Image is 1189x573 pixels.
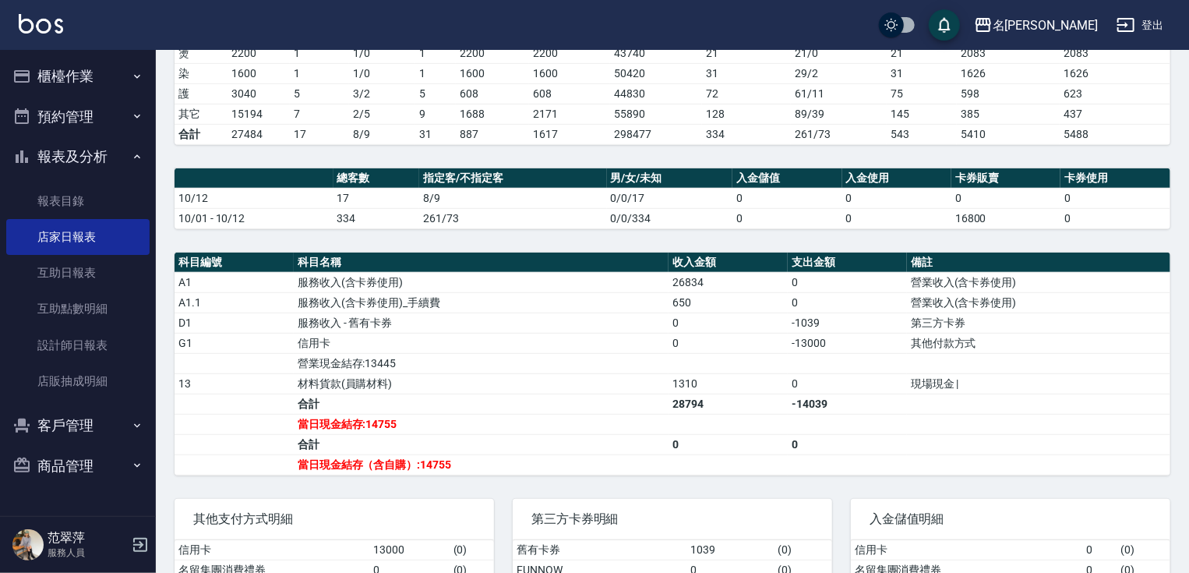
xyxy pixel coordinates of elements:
img: Logo [19,14,63,34]
th: 卡券使用 [1060,168,1170,189]
td: ( 0 ) [450,540,494,561]
p: 服務人員 [48,546,127,560]
td: 7 [290,104,349,124]
span: 入金儲值明細 [870,511,1152,527]
td: 9 [415,104,456,124]
button: save [929,9,960,41]
td: 2171 [529,104,610,124]
td: 31 [702,63,791,83]
th: 支出金額 [788,253,907,273]
th: 男/女/未知 [607,168,733,189]
td: 0 [842,208,951,228]
td: 1688 [456,104,529,124]
td: 10/01 - 10/12 [175,208,333,228]
a: 設計師日報表 [6,327,150,363]
td: 合計 [294,434,669,455]
td: G1 [175,333,294,353]
td: 10/12 [175,188,333,208]
td: 21 / 0 [791,43,887,63]
th: 入金使用 [842,168,951,189]
td: 0 [669,313,788,333]
td: 1626 [957,63,1060,83]
td: 0 [669,434,788,455]
td: 55890 [610,104,702,124]
td: 75 [887,83,957,104]
td: 5488 [1060,124,1170,144]
td: 261/73 [419,208,606,228]
div: 名[PERSON_NAME] [993,16,1098,35]
td: 染 [175,63,228,83]
td: 信用卡 [175,540,369,561]
td: 89 / 39 [791,104,887,124]
td: 608 [456,83,529,104]
td: 334 [702,124,791,144]
td: A1 [175,272,294,292]
td: 1600 [529,63,610,83]
td: 服務收入(含卡券使用)_手續費 [294,292,669,313]
td: 0 [732,188,841,208]
td: 16800 [951,208,1060,228]
td: 1617 [529,124,610,144]
td: 50420 [610,63,702,83]
td: 營業收入(含卡券使用) [907,272,1170,292]
td: 0/0/17 [607,188,733,208]
td: 0 [788,292,907,313]
td: 334 [333,208,420,228]
td: 385 [957,104,1060,124]
td: 1 [290,43,349,63]
button: 客戶管理 [6,405,150,446]
td: 營業收入(含卡券使用) [907,292,1170,313]
table: a dense table [175,253,1170,476]
td: 0 [732,208,841,228]
td: 2083 [957,43,1060,63]
td: 2200 [529,43,610,63]
td: 598 [957,83,1060,104]
th: 科目名稱 [294,253,669,273]
td: 舊有卡券 [513,540,687,561]
td: -1039 [788,313,907,333]
td: 服務收入 - 舊有卡券 [294,313,669,333]
td: 1626 [1060,63,1170,83]
td: 543 [887,124,957,144]
td: 0 [788,373,907,394]
td: 0 [1060,188,1170,208]
td: 29 / 2 [791,63,887,83]
button: 櫃檯作業 [6,56,150,97]
td: 8/9 [419,188,606,208]
td: 8/9 [349,124,415,144]
span: 第三方卡券明細 [531,511,813,527]
td: 13 [175,373,294,394]
button: 報表及分析 [6,136,150,177]
th: 科目編號 [175,253,294,273]
td: 合計 [294,394,669,414]
td: 第三方卡券 [907,313,1170,333]
td: 43740 [610,43,702,63]
td: 5410 [957,124,1060,144]
td: 72 [702,83,791,104]
td: 0 [842,188,951,208]
table: a dense table [175,168,1170,229]
a: 報表目錄 [6,183,150,219]
a: 互助點數明細 [6,291,150,327]
td: 1 [415,63,456,83]
th: 總客數 [333,168,420,189]
td: 0 [1083,540,1117,561]
td: 27484 [228,124,290,144]
td: -14039 [788,394,907,414]
td: D1 [175,313,294,333]
td: 5 [290,83,349,104]
td: 1600 [456,63,529,83]
td: 5 [415,83,456,104]
td: 現場現金 | [907,373,1170,394]
td: 1 / 0 [349,63,415,83]
td: 信用卡 [294,333,669,353]
img: Person [12,529,44,561]
td: 合計 [175,124,228,144]
td: 61 / 11 [791,83,887,104]
td: -13000 [788,333,907,353]
td: 650 [669,292,788,313]
td: 2200 [228,43,290,63]
td: 0 [788,272,907,292]
button: 預約管理 [6,97,150,137]
span: 其他支付方式明細 [193,511,475,527]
